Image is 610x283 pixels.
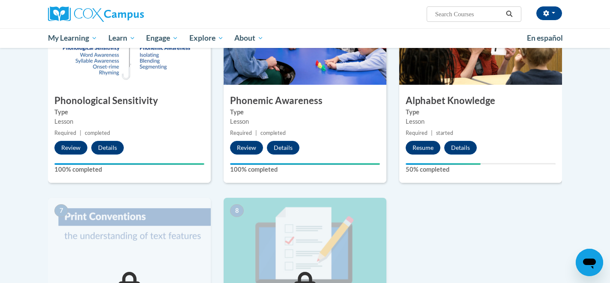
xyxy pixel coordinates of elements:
[48,33,97,43] span: My Learning
[230,163,380,165] div: Your progress
[399,94,562,107] h3: Alphabet Knowledge
[406,141,440,155] button: Resume
[54,165,204,174] label: 100% completed
[48,6,211,22] a: Cox Campus
[229,28,269,48] a: About
[230,130,252,136] span: Required
[234,33,263,43] span: About
[85,130,110,136] span: completed
[431,130,433,136] span: |
[527,33,563,42] span: En español
[406,117,556,126] div: Lesson
[255,130,257,136] span: |
[536,6,562,20] button: Account Settings
[108,33,135,43] span: Learn
[521,29,568,47] a: En español
[48,94,211,107] h3: Phonological Sensitivity
[184,28,229,48] a: Explore
[444,141,477,155] button: Details
[42,28,103,48] a: My Learning
[230,117,380,126] div: Lesson
[35,28,575,48] div: Main menu
[406,165,556,174] label: 50% completed
[230,107,380,117] label: Type
[503,9,516,19] button: Search
[576,249,603,276] iframe: Button to launch messaging window
[230,204,244,217] span: 8
[406,130,428,136] span: Required
[91,141,124,155] button: Details
[260,130,286,136] span: completed
[54,130,76,136] span: Required
[54,141,87,155] button: Review
[436,130,453,136] span: started
[103,28,141,48] a: Learn
[146,33,178,43] span: Engage
[54,107,204,117] label: Type
[230,165,380,174] label: 100% completed
[54,204,68,217] span: 7
[141,28,184,48] a: Engage
[230,141,263,155] button: Review
[267,141,299,155] button: Details
[54,117,204,126] div: Lesson
[189,33,224,43] span: Explore
[224,94,386,107] h3: Phonemic Awareness
[406,163,481,165] div: Your progress
[54,163,204,165] div: Your progress
[406,107,556,117] label: Type
[434,9,503,19] input: Search Courses
[80,130,81,136] span: |
[48,6,144,22] img: Cox Campus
